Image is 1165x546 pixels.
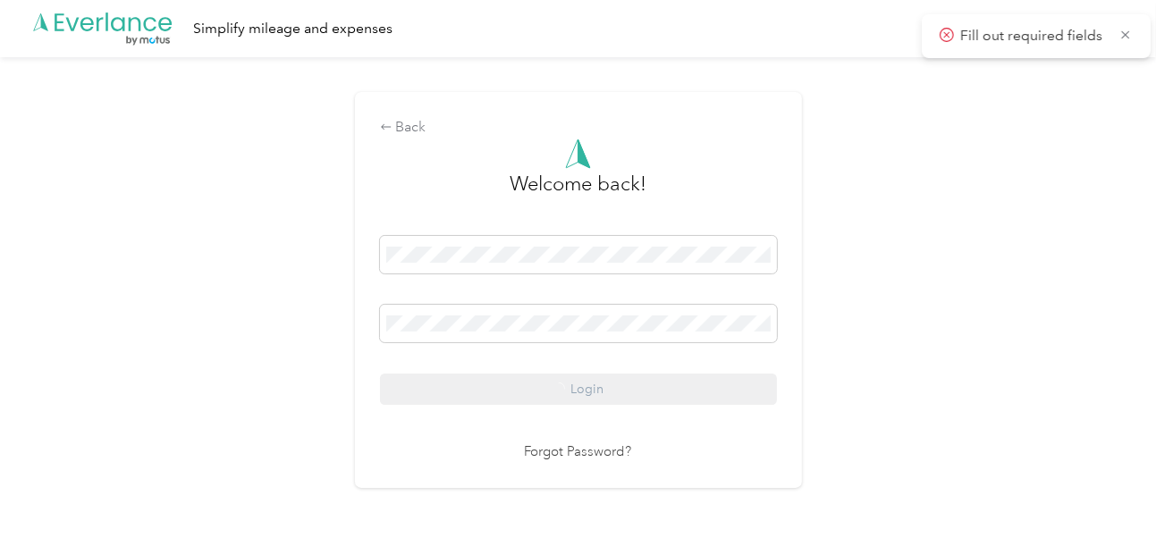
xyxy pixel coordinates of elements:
iframe: Everlance-gr Chat Button Frame [1065,446,1165,546]
h3: greeting [510,169,646,217]
div: Back [380,117,777,139]
a: Forgot Password? [525,442,632,463]
div: Simplify mileage and expenses [193,18,393,40]
p: Fill out required fields [960,25,1107,47]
